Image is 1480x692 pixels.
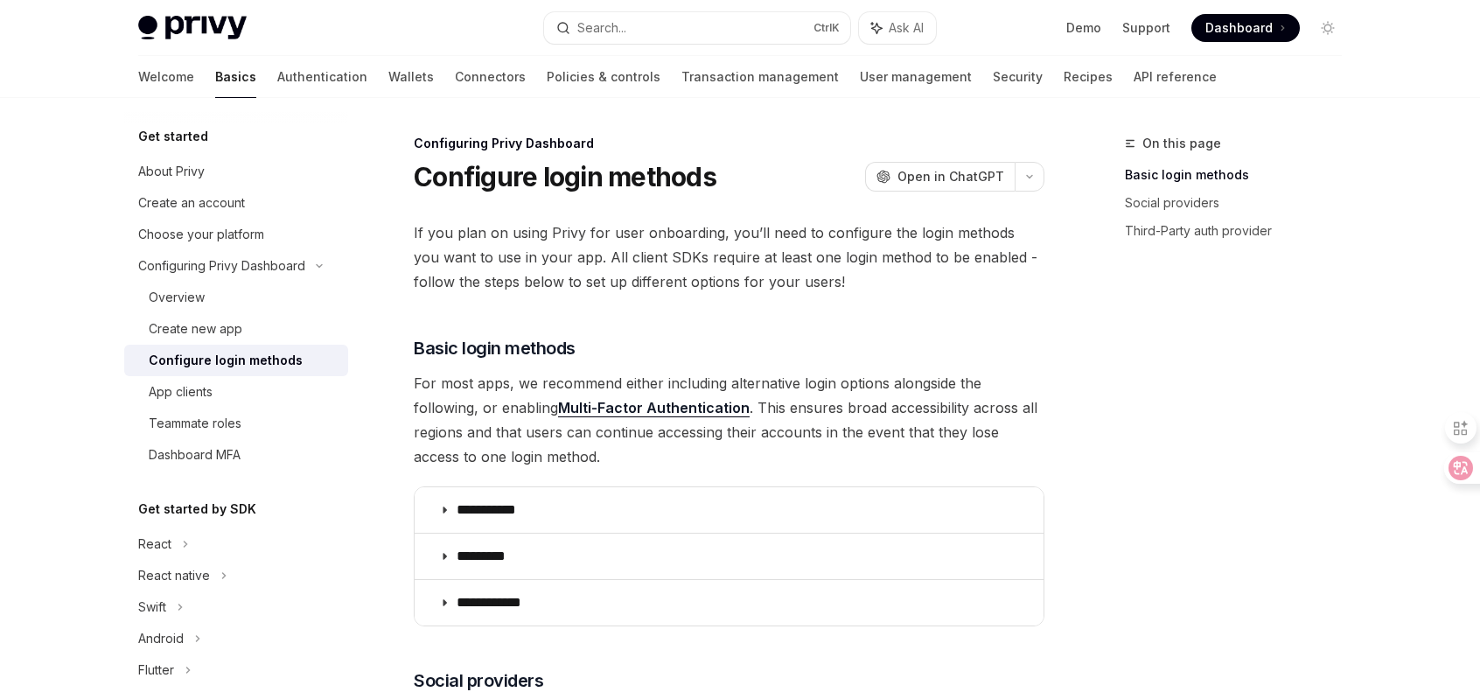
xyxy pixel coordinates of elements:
div: About Privy [138,161,205,182]
button: Toggle dark mode [1314,14,1342,42]
button: Open in ChatGPT [865,162,1015,192]
a: Dashboard [1191,14,1300,42]
h5: Get started by SDK [138,499,256,520]
span: Ask AI [889,19,924,37]
a: Basic login methods [1125,161,1356,189]
div: Flutter [138,660,174,681]
a: Welcome [138,56,194,98]
h1: Configure login methods [414,161,716,192]
div: Swift [138,597,166,618]
img: light logo [138,16,247,40]
a: Third-Party auth provider [1125,217,1356,245]
button: Ask AI [859,12,936,44]
a: Security [993,56,1043,98]
a: Choose your platform [124,219,348,250]
div: App clients [149,381,213,402]
button: Search...CtrlK [544,12,850,44]
div: Dashboard MFA [149,444,241,465]
a: Overview [124,282,348,313]
a: Create new app [124,313,348,345]
a: Teammate roles [124,408,348,439]
div: Configuring Privy Dashboard [414,135,1044,152]
span: Basic login methods [414,336,576,360]
a: Transaction management [681,56,839,98]
a: Authentication [277,56,367,98]
a: Basics [215,56,256,98]
a: API reference [1134,56,1217,98]
a: Demo [1066,19,1101,37]
a: Configure login methods [124,345,348,376]
a: Multi-Factor Authentication [558,399,750,417]
div: Search... [577,17,626,38]
div: Configure login methods [149,350,303,371]
a: About Privy [124,156,348,187]
a: App clients [124,376,348,408]
div: Teammate roles [149,413,241,434]
div: React native [138,565,210,586]
a: Social providers [1125,189,1356,217]
a: Policies & controls [547,56,660,98]
div: Overview [149,287,205,308]
div: React [138,534,171,555]
span: Open in ChatGPT [897,168,1004,185]
a: Wallets [388,56,434,98]
span: For most apps, we recommend either including alternative login options alongside the following, o... [414,371,1044,469]
div: Create new app [149,318,242,339]
h5: Get started [138,126,208,147]
div: Choose your platform [138,224,264,245]
a: Support [1122,19,1170,37]
a: Dashboard MFA [124,439,348,471]
a: Recipes [1064,56,1113,98]
span: On this page [1142,133,1221,154]
a: User management [860,56,972,98]
div: Configuring Privy Dashboard [138,255,305,276]
span: Ctrl K [813,21,840,35]
span: If you plan on using Privy for user onboarding, you’ll need to configure the login methods you wa... [414,220,1044,294]
div: Android [138,628,184,649]
div: Create an account [138,192,245,213]
a: Create an account [124,187,348,219]
a: Connectors [455,56,526,98]
span: Dashboard [1205,19,1273,37]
